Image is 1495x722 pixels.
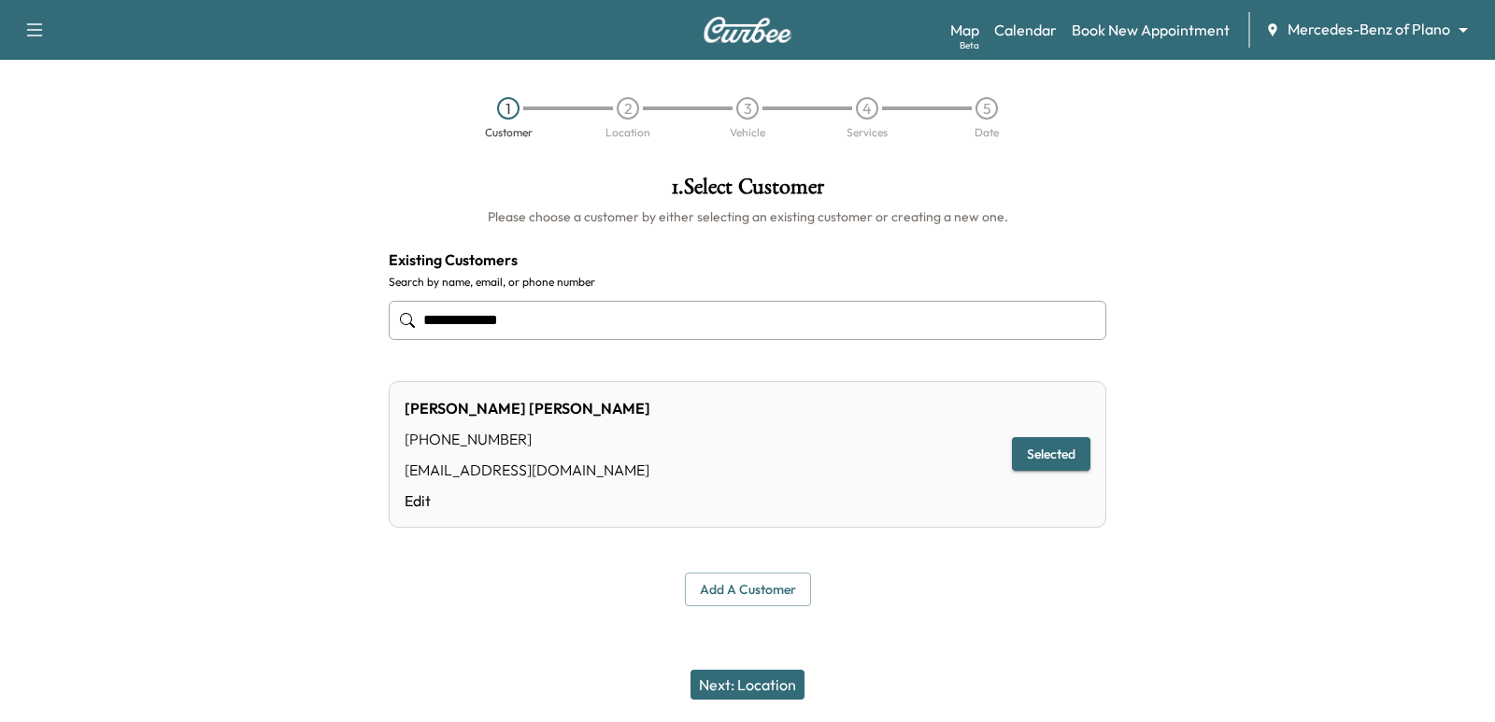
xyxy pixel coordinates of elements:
[685,573,811,607] button: Add a customer
[703,17,792,43] img: Curbee Logo
[1012,437,1090,472] button: Selected
[405,397,650,419] div: [PERSON_NAME] [PERSON_NAME]
[389,248,1106,271] h4: Existing Customers
[1072,19,1230,41] a: Book New Appointment
[950,19,979,41] a: MapBeta
[847,127,888,138] div: Services
[389,176,1106,207] h1: 1 . Select Customer
[617,97,639,120] div: 2
[730,127,765,138] div: Vehicle
[389,275,1106,290] label: Search by name, email, or phone number
[736,97,759,120] div: 3
[960,38,979,52] div: Beta
[405,428,650,450] div: [PHONE_NUMBER]
[405,489,650,512] a: Edit
[975,127,999,138] div: Date
[994,19,1057,41] a: Calendar
[485,127,533,138] div: Customer
[405,459,650,481] div: [EMAIL_ADDRESS][DOMAIN_NAME]
[497,97,520,120] div: 1
[856,97,878,120] div: 4
[975,97,998,120] div: 5
[1288,19,1450,40] span: Mercedes-Benz of Plano
[389,207,1106,226] h6: Please choose a customer by either selecting an existing customer or creating a new one.
[691,670,804,700] button: Next: Location
[605,127,650,138] div: Location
